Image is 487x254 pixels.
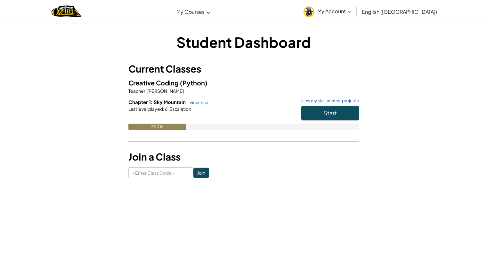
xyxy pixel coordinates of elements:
span: 6. [164,106,169,112]
button: Start [301,106,359,120]
h3: Join a Class [128,150,359,164]
a: English ([GEOGRAPHIC_DATA]) [359,3,440,20]
a: Ozaria by CodeCombat logo [52,5,81,18]
span: Teacher [128,88,145,94]
div: 25.0% [128,124,186,130]
a: view my classmates' projects [298,99,359,103]
a: My Account [300,1,355,22]
span: Creative Coding [128,79,180,87]
span: Start [323,109,337,117]
h3: Current Classes [128,62,359,76]
img: Home [52,5,81,18]
span: : [163,106,164,112]
span: My Courses [176,8,205,15]
a: My Courses [173,3,214,20]
span: Last level played [128,106,163,112]
input: <Enter Class Code> [128,167,193,178]
a: view map [187,100,208,105]
h1: Student Dashboard [128,32,359,52]
input: Join [193,168,209,178]
span: My Account [317,8,352,14]
img: avatar [304,6,314,17]
span: English ([GEOGRAPHIC_DATA]) [362,8,437,15]
span: Chapter 1: Sky Mountain [128,99,187,105]
span: (Python) [180,79,207,87]
span: : [145,88,147,94]
span: [PERSON_NAME] [147,88,184,94]
span: Escalation [169,106,191,112]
